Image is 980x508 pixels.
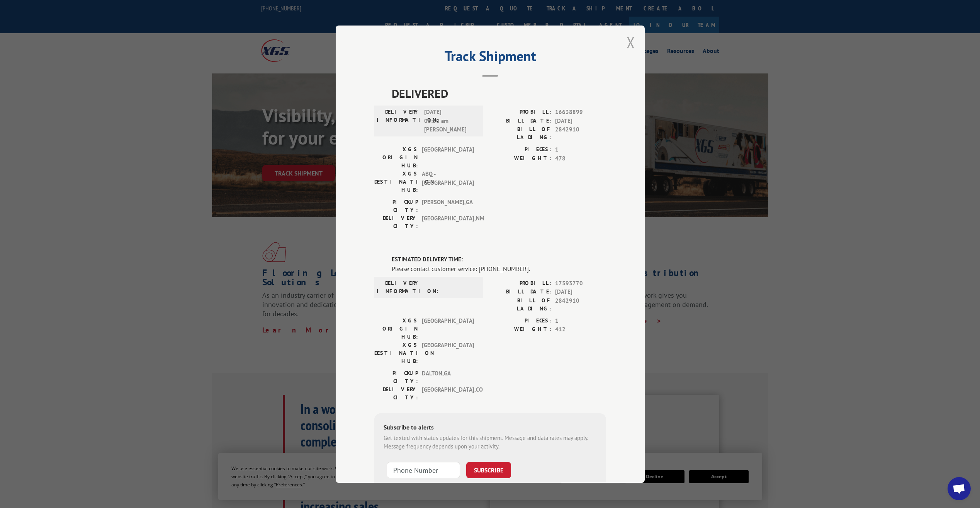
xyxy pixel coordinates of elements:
label: PROBILL: [490,108,551,117]
span: [DATE] 06:30 am [PERSON_NAME] [424,108,476,134]
label: BILL DATE: [490,116,551,125]
div: Get texted with status updates for this shipment. Message and data rates may apply. Message frequ... [384,433,597,451]
div: Subscribe to alerts [384,422,597,433]
span: [GEOGRAPHIC_DATA] , CO [422,385,474,401]
label: PIECES: [490,145,551,154]
label: PICKUP CITY: [374,369,418,385]
span: 2842910 [555,125,606,141]
label: XGS DESTINATION HUB: [374,170,418,194]
label: XGS DESTINATION HUB: [374,341,418,365]
label: PROBILL: [490,279,551,288]
label: ESTIMATED DELIVERY TIME: [392,255,606,264]
span: [DATE] [555,116,606,125]
label: BILL OF LADING: [490,296,551,312]
span: 412 [555,325,606,334]
span: [GEOGRAPHIC_DATA] [422,316,474,341]
label: WEIGHT: [490,154,551,163]
span: 2842910 [555,296,606,312]
label: PIECES: [490,316,551,325]
label: XGS ORIGIN HUB: [374,316,418,341]
label: DELIVERY INFORMATION: [377,108,420,134]
span: [GEOGRAPHIC_DATA] [422,341,474,365]
span: 16638899 [555,108,606,117]
h2: Track Shipment [374,51,606,65]
span: 17593770 [555,279,606,288]
button: SUBSCRIBE [466,462,511,478]
input: Phone Number [387,462,460,478]
span: DELIVERED [392,85,606,102]
span: DALTON , GA [422,369,474,385]
span: [DATE] [555,288,606,297]
span: 1 [555,316,606,325]
label: XGS ORIGIN HUB: [374,145,418,170]
label: BILL DATE: [490,288,551,297]
span: 1 [555,145,606,154]
span: ABQ - [GEOGRAPHIC_DATA] [422,170,474,194]
div: Open chat [948,477,971,500]
span: [PERSON_NAME] , GA [422,198,474,214]
button: Close modal [627,32,635,53]
span: [GEOGRAPHIC_DATA] [422,145,474,170]
label: DELIVERY CITY: [374,214,418,230]
label: DELIVERY INFORMATION: [377,279,420,295]
label: DELIVERY CITY: [374,385,418,401]
span: 478 [555,154,606,163]
label: BILL OF LADING: [490,125,551,141]
span: [GEOGRAPHIC_DATA] , NM [422,214,474,230]
div: Please contact customer service: [PHONE_NUMBER]. [392,264,606,273]
label: WEIGHT: [490,325,551,334]
label: PICKUP CITY: [374,198,418,214]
